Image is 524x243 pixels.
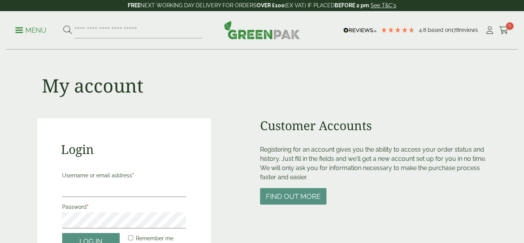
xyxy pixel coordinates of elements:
h2: Login [61,142,187,157]
a: Find out more [260,193,326,200]
a: 0 [499,25,509,36]
a: See T&C's [371,2,396,8]
h2: Customer Accounts [260,118,487,133]
i: My Account [485,26,494,34]
p: Registering for an account gives you the ability to access your order status and history. Just fi... [260,145,487,182]
h1: My account [42,74,143,97]
i: Cart [499,26,509,34]
strong: FREE [128,2,140,8]
img: REVIEWS.io [343,28,377,33]
input: Remember me [128,235,133,240]
span: 4.8 [419,27,428,33]
button: Find out more [260,188,326,205]
span: 178 [451,27,459,33]
img: GreenPak Supplies [224,21,300,39]
label: Password [62,202,186,212]
label: Username or email address [62,170,186,181]
span: reviews [459,27,478,33]
a: Menu [15,26,46,33]
span: Based on [428,27,451,33]
span: 0 [506,22,514,30]
strong: BEFORE 2 pm [335,2,369,8]
strong: OVER £100 [257,2,285,8]
div: 4.78 Stars [381,26,415,33]
p: Menu [15,26,46,35]
span: Remember me [136,235,173,241]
